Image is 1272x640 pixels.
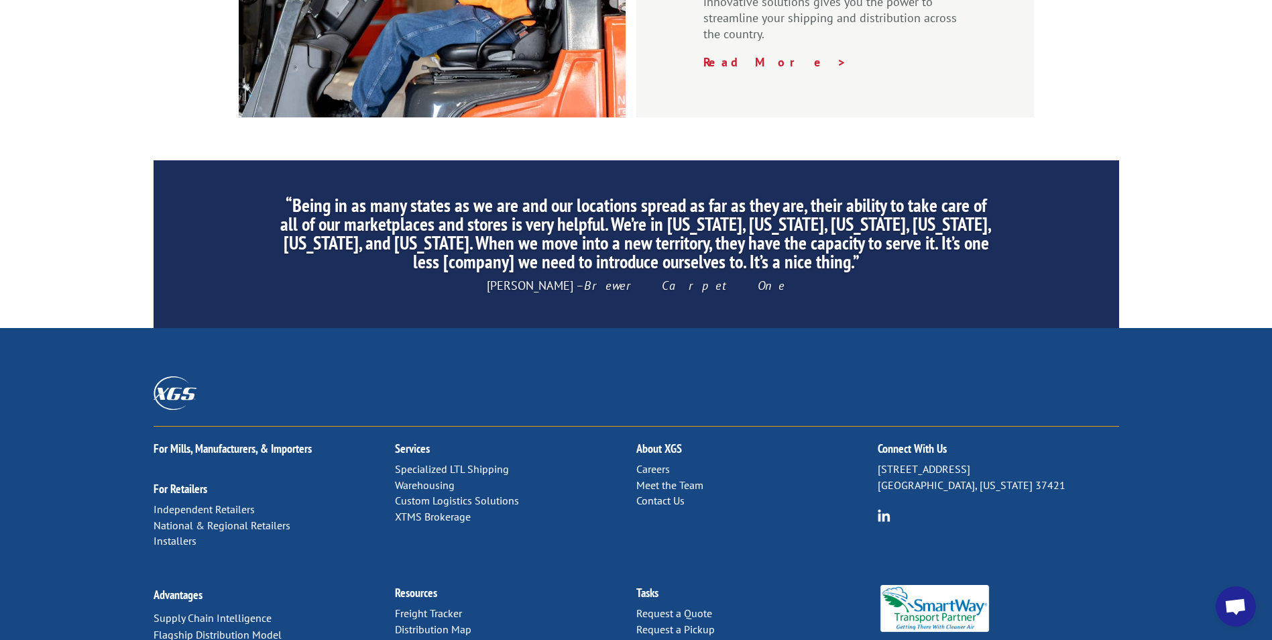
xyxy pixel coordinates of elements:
[636,494,685,507] a: Contact Us
[584,278,785,293] em: Brewer Carpet One
[395,441,430,456] a: Services
[154,611,272,625] a: Supply Chain Intelligence
[636,606,712,620] a: Request a Quote
[636,587,878,606] h2: Tasks
[154,519,290,532] a: National & Regional Retailers
[154,534,196,547] a: Installers
[636,623,715,636] a: Request a Pickup
[154,441,312,456] a: For Mills, Manufacturers, & Importers
[487,278,785,293] span: [PERSON_NAME] –
[395,623,471,636] a: Distribution Map
[395,462,509,476] a: Specialized LTL Shipping
[154,376,196,409] img: XGS_Logos_ALL_2024_All_White
[395,585,437,600] a: Resources
[636,478,703,492] a: Meet the Team
[395,494,519,507] a: Custom Logistics Solutions
[878,509,890,522] img: group-6
[395,478,455,492] a: Warehousing
[878,585,992,632] img: Smartway_Logo
[703,54,847,70] a: Read More >
[878,443,1119,462] h2: Connect With Us
[154,587,203,602] a: Advantages
[1216,586,1256,627] div: Open chat
[395,606,462,620] a: Freight Tracker
[878,462,1119,494] p: [STREET_ADDRESS] [GEOGRAPHIC_DATA], [US_STATE] 37421
[154,481,207,496] a: For Retailers
[154,502,255,516] a: Independent Retailers
[279,196,992,278] h2: “Being in as many states as we are and our locations spread as far as they are, their ability to ...
[395,510,471,523] a: XTMS Brokerage
[636,462,670,476] a: Careers
[636,441,682,456] a: About XGS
